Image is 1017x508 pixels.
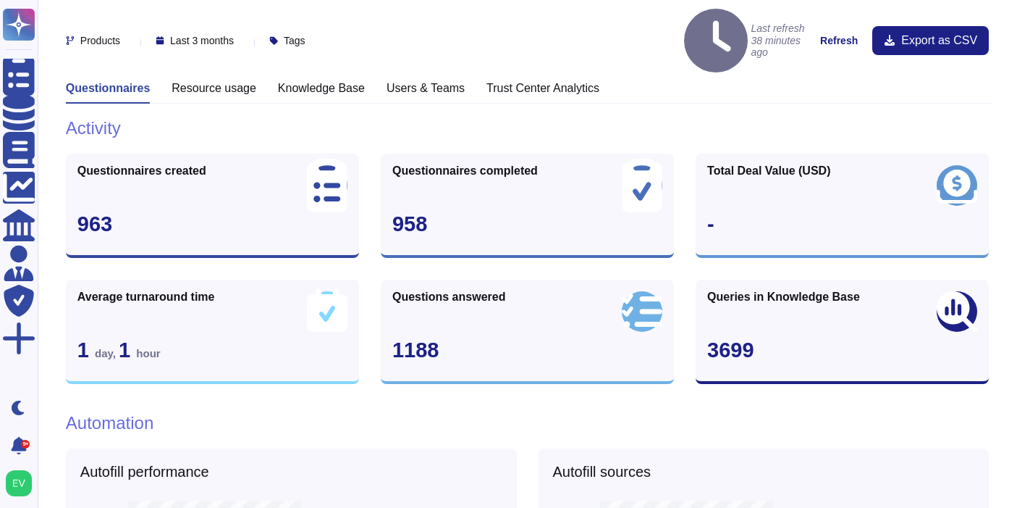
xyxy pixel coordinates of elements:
button: user [3,467,42,499]
span: Export as CSV [901,35,977,46]
h5: Autofill sources [553,463,975,480]
span: Queries in Knowledge Base [707,291,860,303]
button: Export as CSV [872,26,989,55]
h3: Questionnaires [66,81,150,95]
h1: Activity [66,118,989,139]
span: Questionnaires completed [392,165,538,177]
div: 3699 [707,340,977,361]
span: hour [136,347,160,359]
div: 963 [77,214,347,235]
span: Total Deal Value (USD) [707,165,830,177]
span: Average turnaround time [77,291,215,303]
h3: Users & Teams [387,81,465,95]
h5: Autofill performance [80,463,502,480]
div: - [707,214,977,235]
h4: Last refresh 38 minutes ago [684,9,814,72]
strong: Refresh [820,35,858,46]
span: day , [95,347,119,359]
h3: Resource usage [172,81,256,95]
img: user [6,470,32,496]
span: Last 3 months [170,36,234,46]
div: 1188 [392,340,662,361]
h3: Trust Center Analytics [486,81,599,95]
h1: Automation [66,413,989,434]
h3: Knowledge Base [278,81,365,95]
span: Products [80,36,120,46]
span: Questionnaires created [77,165,206,177]
div: 9+ [21,440,30,449]
span: 1 1 [77,338,161,362]
span: Questions answered [392,291,506,303]
div: 958 [392,214,662,235]
span: Tags [284,36,305,46]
